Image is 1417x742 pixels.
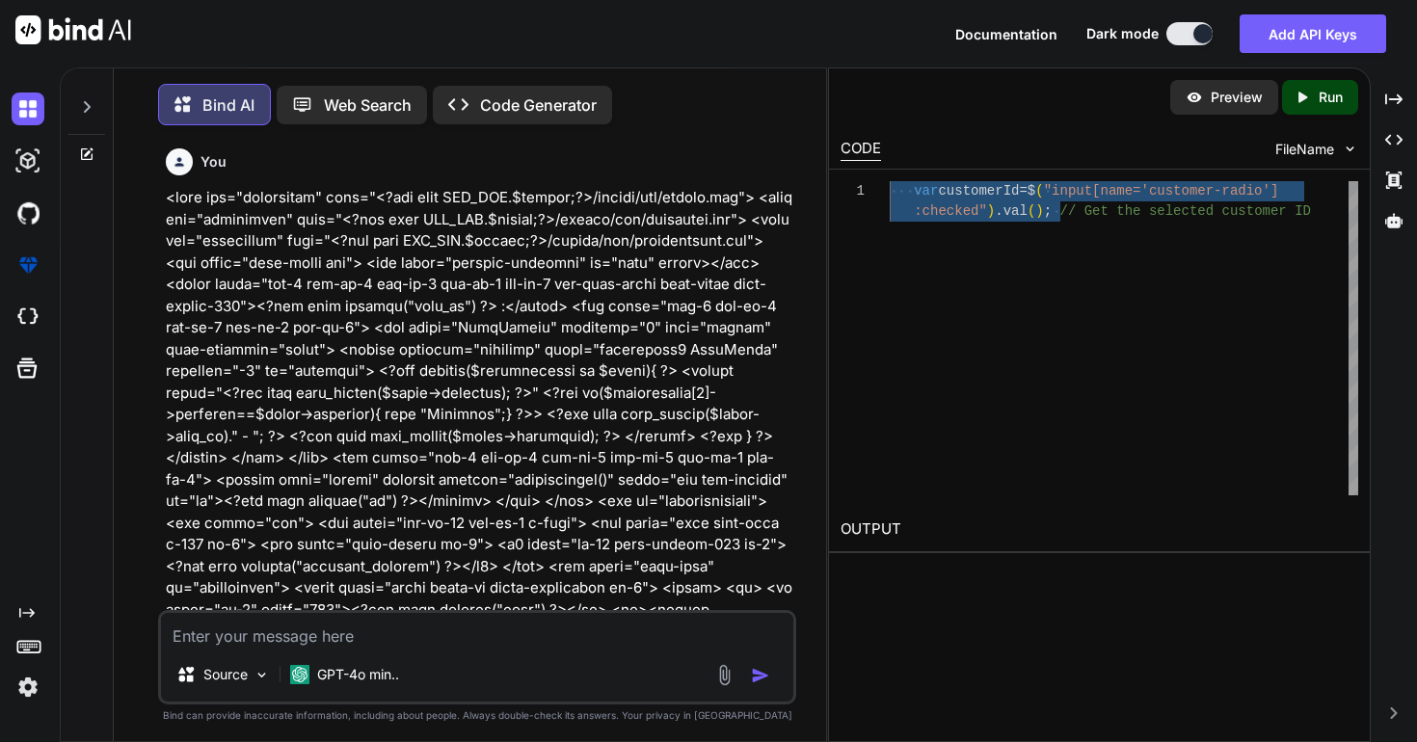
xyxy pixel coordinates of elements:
[1275,140,1334,159] span: FileName
[324,93,412,117] p: Web Search
[1003,203,1028,219] span: val
[995,203,1003,219] span: .
[1186,89,1203,106] img: preview
[12,671,44,703] img: settings
[955,24,1057,44] button: Documentation
[1019,183,1027,199] span: =
[202,93,254,117] p: Bind AI
[841,138,881,161] div: CODE
[1044,203,1052,219] span: ;
[713,664,735,686] img: attachment
[203,665,248,684] p: Source
[1044,183,1279,199] span: "input[name='customer-radio']
[955,26,1057,42] span: Documentation
[1028,203,1035,219] span: (
[829,507,1370,552] h2: OUTPUT
[254,667,270,683] img: Pick Models
[841,181,865,201] div: 1
[317,665,399,684] p: GPT-4o min..
[158,708,796,723] p: Bind can provide inaccurate information, including about people. Always double-check its answers....
[987,203,995,219] span: )
[1028,183,1035,199] span: $
[938,183,1019,199] span: customerId
[1060,203,1311,219] span: // Get the selected customer ID
[1035,203,1043,219] span: )
[1342,141,1358,157] img: chevron down
[12,93,44,125] img: darkChat
[15,15,131,44] img: Bind AI
[751,666,770,685] img: icon
[12,197,44,229] img: githubDark
[1086,24,1159,43] span: Dark mode
[12,301,44,333] img: cloudideIcon
[1240,14,1386,53] button: Add API Keys
[1211,88,1263,107] p: Preview
[1035,183,1043,199] span: (
[480,93,597,117] p: Code Generator
[914,183,938,199] span: var
[12,145,44,177] img: darkAi-studio
[201,152,227,172] h6: You
[12,249,44,281] img: premium
[290,665,309,684] img: GPT-4o mini
[1319,88,1343,107] p: Run
[914,203,987,219] span: :checked"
